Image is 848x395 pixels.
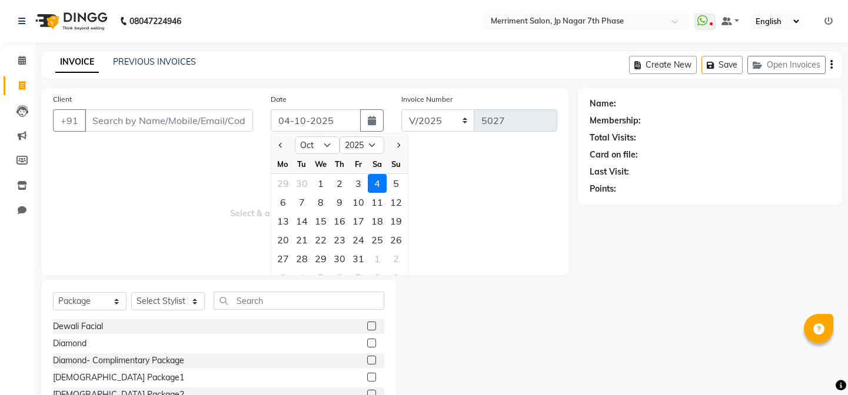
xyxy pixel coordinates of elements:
b: 08047224946 [129,5,181,38]
div: 30 [292,174,311,193]
div: Tuesday, October 7, 2025 [292,193,311,212]
div: 6 [330,268,349,287]
div: Points: [590,183,616,195]
div: 3 [349,174,368,193]
button: Open Invoices [747,56,826,74]
div: Th [330,155,349,173]
div: Fr [349,155,368,173]
div: 26 [387,230,405,249]
div: Monday, November 3, 2025 [274,268,292,287]
div: 11 [368,193,387,212]
button: Next month [393,136,403,155]
div: 8 [311,193,330,212]
div: 2 [387,249,405,268]
div: Saturday, November 8, 2025 [368,268,387,287]
div: 12 [387,193,405,212]
div: Monday, October 13, 2025 [274,212,292,230]
div: Wednesday, October 1, 2025 [311,174,330,193]
div: Thursday, October 30, 2025 [330,249,349,268]
div: 7 [292,193,311,212]
div: 23 [330,230,349,249]
div: Tuesday, October 21, 2025 [292,230,311,249]
div: Saturday, October 4, 2025 [368,174,387,193]
div: 29 [311,249,330,268]
div: Dewali Facial [53,320,103,333]
div: 1 [311,174,330,193]
input: Search by Name/Mobile/Email/Code [85,109,253,132]
iframe: chat widget [799,348,836,383]
div: Tuesday, October 28, 2025 [292,249,311,268]
div: Tuesday, September 30, 2025 [292,174,311,193]
button: +91 [53,109,86,132]
select: Select month [295,136,340,154]
div: 29 [274,174,292,193]
div: Monday, October 6, 2025 [274,193,292,212]
div: Saturday, October 11, 2025 [368,193,387,212]
div: Sunday, November 9, 2025 [387,268,405,287]
div: Tuesday, October 14, 2025 [292,212,311,230]
div: Last Visit: [590,166,629,178]
div: Mo [274,155,292,173]
div: 6 [274,193,292,212]
div: Friday, November 7, 2025 [349,268,368,287]
div: 9 [330,193,349,212]
div: Sunday, November 2, 2025 [387,249,405,268]
button: Previous month [276,136,286,155]
div: Monday, October 27, 2025 [274,249,292,268]
div: 20 [274,230,292,249]
div: Diamond- Complimentary Package [53,354,184,367]
div: 4 [292,268,311,287]
div: Saturday, November 1, 2025 [368,249,387,268]
div: Thursday, October 16, 2025 [330,212,349,230]
div: Su [387,155,405,173]
div: 10 [349,193,368,212]
input: Search [214,292,384,310]
div: 19 [387,212,405,230]
div: Total Visits: [590,132,636,144]
div: 2 [330,174,349,193]
span: Select & add items from the list below [53,146,557,263]
div: 25 [368,230,387,249]
div: Sunday, October 19, 2025 [387,212,405,230]
select: Select year [340,136,384,154]
div: 24 [349,230,368,249]
div: Sunday, October 5, 2025 [387,174,405,193]
div: 16 [330,212,349,230]
label: Invoice Number [401,94,453,105]
div: 17 [349,212,368,230]
div: Monday, October 20, 2025 [274,230,292,249]
div: 30 [330,249,349,268]
div: Name: [590,98,616,110]
a: PREVIOUS INVOICES [113,56,196,67]
div: 14 [292,212,311,230]
div: Tuesday, November 4, 2025 [292,268,311,287]
div: 13 [274,212,292,230]
div: 1 [368,249,387,268]
div: 5 [311,268,330,287]
div: Thursday, October 9, 2025 [330,193,349,212]
div: Tu [292,155,311,173]
div: Wednesday, October 22, 2025 [311,230,330,249]
div: Membership: [590,115,641,127]
div: Friday, October 17, 2025 [349,212,368,230]
div: Friday, October 31, 2025 [349,249,368,268]
div: 3 [274,268,292,287]
div: Monday, September 29, 2025 [274,174,292,193]
div: 31 [349,249,368,268]
div: Saturday, October 18, 2025 [368,212,387,230]
div: 22 [311,230,330,249]
label: Date [271,94,287,105]
div: [DEMOGRAPHIC_DATA] Package1 [53,371,184,384]
label: Client [53,94,72,105]
div: Saturday, October 25, 2025 [368,230,387,249]
div: 4 [368,174,387,193]
button: Create New [629,56,697,74]
a: INVOICE [55,52,99,73]
div: 18 [368,212,387,230]
div: Friday, October 10, 2025 [349,193,368,212]
div: Thursday, October 23, 2025 [330,230,349,249]
img: logo [30,5,111,38]
div: 21 [292,230,311,249]
div: Wednesday, October 15, 2025 [311,212,330,230]
div: 28 [292,249,311,268]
